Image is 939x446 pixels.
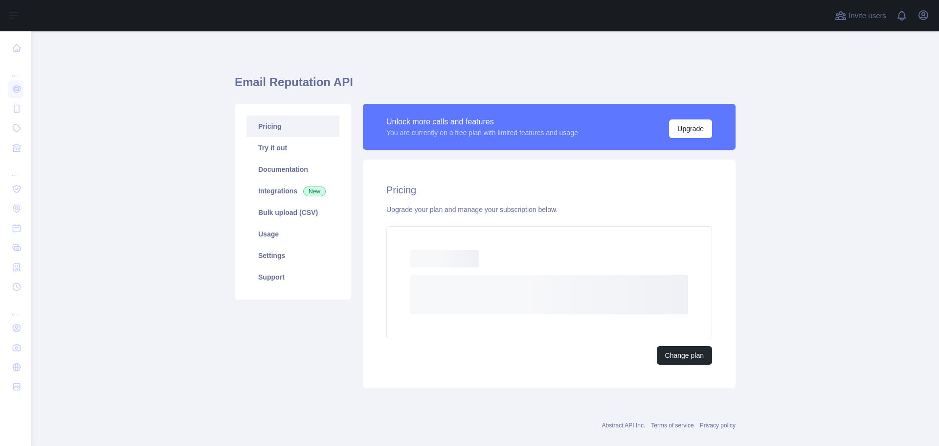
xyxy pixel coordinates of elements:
div: Upgrade your plan and manage your subscription below. [386,205,712,214]
a: Try it out [246,137,339,159]
a: Terms of service [651,422,693,429]
a: Bulk upload (CSV) [246,202,339,223]
a: Support [246,266,339,288]
a: Documentation [246,159,339,180]
span: Invite users [849,10,886,22]
div: ... [8,59,23,78]
a: Privacy policy [700,422,736,429]
button: Upgrade [669,119,712,138]
button: Change plan [657,346,712,365]
div: Unlock more calls and features [386,116,578,128]
a: Pricing [246,116,339,137]
div: You are currently on a free plan with limited features and usage [386,128,578,138]
a: Abstract API Inc. [602,422,646,429]
h2: Pricing [386,183,712,197]
button: Invite users [833,8,888,23]
h1: Email Reputation API [235,74,736,98]
div: ... [8,159,23,178]
div: ... [8,298,23,317]
a: Settings [246,245,339,266]
a: Usage [246,223,339,245]
a: Integrations New [246,180,339,202]
span: New [303,187,326,196]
